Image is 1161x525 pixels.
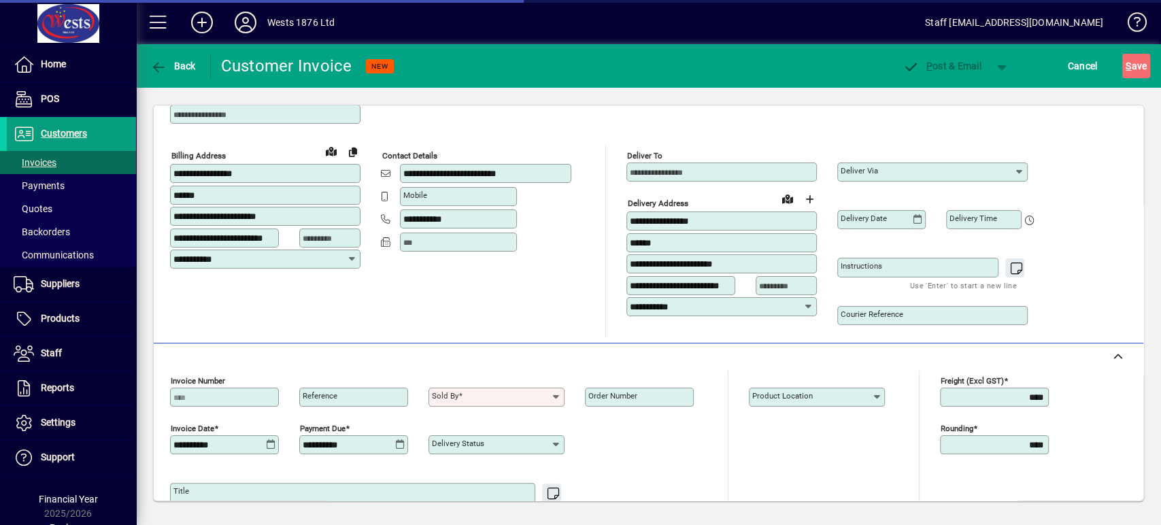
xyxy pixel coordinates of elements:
[1126,55,1147,77] span: ave
[777,188,798,209] a: View on map
[7,371,136,405] a: Reports
[1122,54,1150,78] button: Save
[798,188,820,210] button: Choose address
[267,12,335,33] div: Wests 1876 Ltd
[150,61,196,71] span: Back
[7,267,136,301] a: Suppliers
[7,337,136,371] a: Staff
[41,348,62,358] span: Staff
[371,62,388,71] span: NEW
[7,302,136,336] a: Products
[180,10,224,35] button: Add
[7,48,136,82] a: Home
[910,277,1017,293] mat-hint: Use 'Enter' to start a new line
[841,214,887,223] mat-label: Delivery date
[41,313,80,324] span: Products
[1126,61,1131,71] span: S
[303,391,337,401] mat-label: Reference
[7,243,136,267] a: Communications
[14,203,52,214] span: Quotes
[342,141,364,163] button: Copy to Delivery address
[41,417,75,428] span: Settings
[7,151,136,174] a: Invoices
[7,174,136,197] a: Payments
[136,54,211,78] app-page-header-button: Back
[1068,55,1098,77] span: Cancel
[432,439,484,448] mat-label: Delivery status
[320,140,342,162] a: View on map
[14,180,65,191] span: Payments
[7,197,136,220] a: Quotes
[627,151,662,160] mat-label: Deliver To
[432,391,458,401] mat-label: Sold by
[1117,3,1144,47] a: Knowledge Base
[896,54,988,78] button: Post & Email
[224,10,267,35] button: Profile
[171,376,225,386] mat-label: Invoice number
[14,250,94,260] span: Communications
[221,55,352,77] div: Customer Invoice
[147,54,199,78] button: Back
[588,391,637,401] mat-label: Order number
[903,61,981,71] span: ost & Email
[752,391,813,401] mat-label: Product location
[173,486,189,496] mat-label: Title
[949,214,997,223] mat-label: Delivery time
[41,452,75,462] span: Support
[39,494,98,505] span: Financial Year
[41,128,87,139] span: Customers
[7,82,136,116] a: POS
[41,93,59,104] span: POS
[1064,54,1101,78] button: Cancel
[41,58,66,69] span: Home
[14,157,56,168] span: Invoices
[171,424,214,433] mat-label: Invoice date
[41,382,74,393] span: Reports
[300,424,346,433] mat-label: Payment due
[841,261,882,271] mat-label: Instructions
[7,441,136,475] a: Support
[941,424,973,433] mat-label: Rounding
[941,376,1004,386] mat-label: Freight (excl GST)
[7,220,136,243] a: Backorders
[925,12,1103,33] div: Staff [EMAIL_ADDRESS][DOMAIN_NAME]
[926,61,932,71] span: P
[841,309,903,319] mat-label: Courier Reference
[7,406,136,440] a: Settings
[841,166,878,175] mat-label: Deliver via
[14,226,70,237] span: Backorders
[403,190,427,200] mat-label: Mobile
[41,278,80,289] span: Suppliers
